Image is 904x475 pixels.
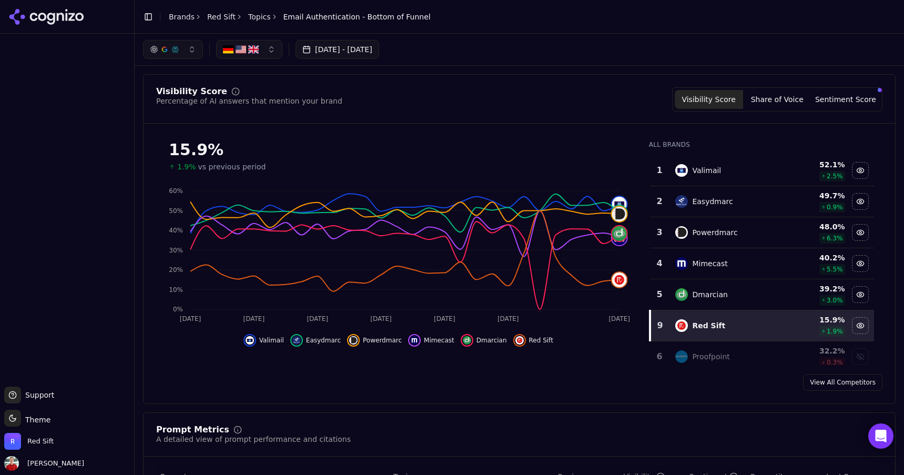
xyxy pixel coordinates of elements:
[675,257,688,270] img: mimecast
[169,13,195,21] a: Brands
[649,140,874,149] div: All Brands
[156,87,227,96] div: Visibility Score
[156,426,229,434] div: Prompt Metrics
[692,227,737,238] div: Powerdmarc
[246,336,254,345] img: valimail
[650,248,874,279] tr: 4mimecastMimecast40.2%5.5%Hide mimecast data
[692,320,725,331] div: Red Sift
[408,334,454,347] button: Hide mimecast data
[243,315,265,322] tspan: [DATE]
[169,266,183,274] tspan: 20%
[675,226,688,239] img: powerdmarc
[650,155,874,186] tr: 1valimailValimail52.1%2.5%Hide valimail data
[207,12,236,22] a: Red Sift
[827,358,843,367] span: 0.3 %
[292,336,301,345] img: easydmarc
[529,336,553,345] span: Red Sift
[296,40,379,59] button: [DATE] - [DATE]
[169,187,183,195] tspan: 60%
[692,258,727,269] div: Mimecast
[169,247,183,254] tspan: 30%
[236,44,246,55] img: US
[243,334,284,347] button: Hide valimail data
[307,315,328,322] tspan: [DATE]
[787,284,845,294] div: 39.2 %
[692,351,729,362] div: Proofpoint
[4,433,54,450] button: Open organization switcher
[852,286,869,303] button: Hide dmarcian data
[852,255,869,272] button: Hide mimecast data
[27,437,54,446] span: Red Sift
[692,165,721,176] div: Valimail
[654,257,665,270] div: 4
[259,336,284,345] span: Valimail
[787,159,845,170] div: 52.1 %
[654,288,665,301] div: 5
[612,197,627,211] img: valimail
[811,90,880,109] button: Sentiment Score
[803,374,882,391] a: View All Competitors
[169,227,183,234] tspan: 40%
[654,164,665,177] div: 1
[675,90,743,109] button: Visibility Score
[461,334,507,347] button: Hide dmarcian data
[513,334,553,347] button: Hide red sift data
[173,306,183,313] tspan: 0%
[675,319,688,332] img: red sift
[612,226,627,241] img: dmarcian
[424,336,454,345] span: Mimecast
[827,327,843,336] span: 1.9 %
[612,272,627,287] img: red sift
[787,252,845,263] div: 40.2 %
[650,310,874,341] tr: 9red siftRed Sift15.9%1.9%Hide red sift data
[169,140,628,159] div: 15.9%
[476,336,507,345] span: Dmarcian
[650,217,874,248] tr: 3powerdmarcPowerdmarc48.0%6.3%Hide powerdmarc data
[650,186,874,217] tr: 2easydmarcEasydmarc49.7%0.9%Hide easydmarc data
[608,315,630,322] tspan: [DATE]
[655,319,665,332] div: 9
[169,12,431,22] nav: breadcrumb
[223,44,233,55] img: DE
[370,315,392,322] tspan: [DATE]
[852,193,869,210] button: Hide easydmarc data
[675,164,688,177] img: valimail
[248,12,271,22] a: Topics
[169,286,183,294] tspan: 10%
[675,288,688,301] img: dmarcian
[654,350,665,363] div: 6
[675,350,688,363] img: proofpoint
[198,161,266,172] span: vs previous period
[787,315,845,325] div: 15.9 %
[306,336,341,345] span: Easydmarc
[283,12,431,22] span: Email Authentication - Bottom of Funnel
[650,279,874,310] tr: 5dmarcianDmarcian39.2%3.0%Hide dmarcian data
[827,234,843,242] span: 6.3 %
[692,289,727,300] div: Dmarcian
[4,456,19,471] img: Jack Lilley
[349,336,358,345] img: powerdmarc
[675,195,688,208] img: easydmarc
[21,390,54,400] span: Support
[868,423,893,449] div: Open Intercom Messenger
[21,416,50,424] span: Theme
[156,96,342,106] div: Percentage of AI answers that mention your brand
[787,346,845,356] div: 32.2 %
[169,207,183,215] tspan: 50%
[23,459,84,468] span: [PERSON_NAME]
[410,336,419,345] img: mimecast
[852,224,869,241] button: Hide powerdmarc data
[290,334,341,347] button: Hide easydmarc data
[180,315,201,322] tspan: [DATE]
[743,90,811,109] button: Share of Voice
[852,317,869,334] button: Hide red sift data
[827,265,843,274] span: 5.5 %
[347,334,402,347] button: Hide powerdmarc data
[852,348,869,365] button: Show proofpoint data
[827,203,843,211] span: 0.9 %
[463,336,471,345] img: dmarcian
[4,433,21,450] img: Red Sift
[787,190,845,201] div: 49.7 %
[654,226,665,239] div: 3
[852,162,869,179] button: Hide valimail data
